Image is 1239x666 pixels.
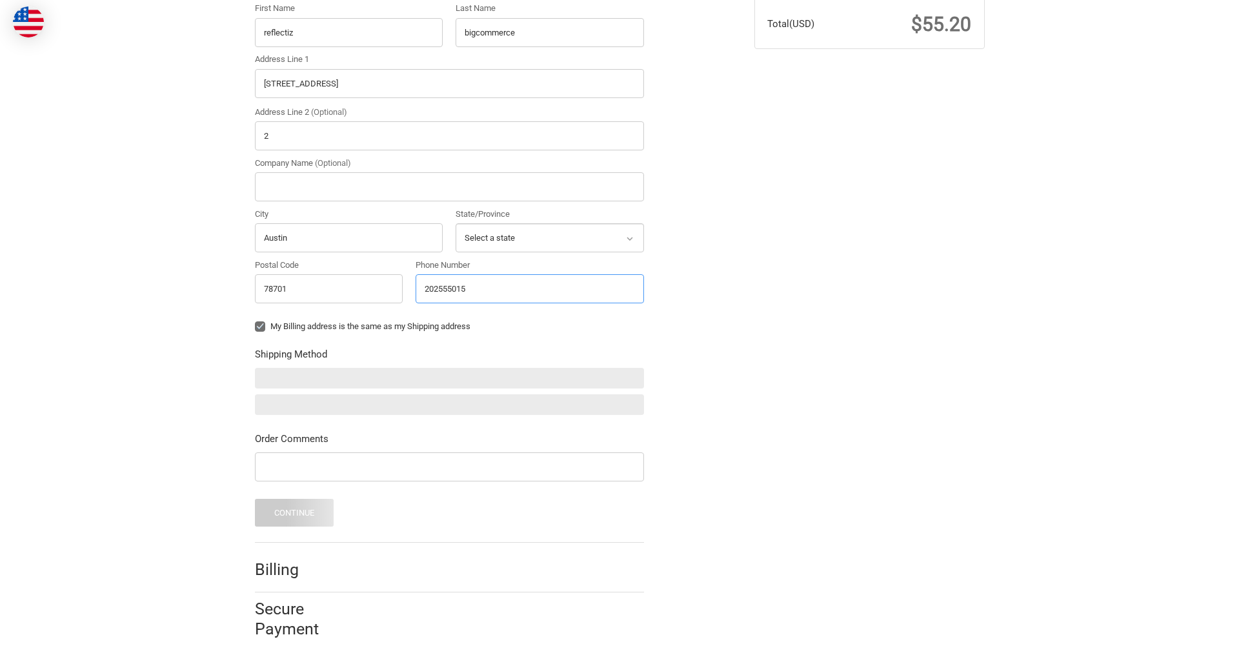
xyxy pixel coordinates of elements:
h2: Billing [255,560,330,580]
small: (Optional) [311,107,347,117]
label: Postal Code [255,259,403,272]
span: Total (USD) [767,18,814,30]
label: My Billing address is the same as my Shipping address [255,321,644,332]
img: duty and tax information for United States [13,6,44,37]
span: Checkout [108,6,148,17]
label: First Name [255,2,443,15]
label: Address Line 2 [255,106,644,119]
legend: Shipping Method [255,347,327,368]
label: Address Line 1 [255,53,644,66]
button: Continue [255,499,334,527]
label: City [255,208,443,221]
label: Company Name [255,157,644,170]
small: (Optional) [315,158,351,168]
span: $55.20 [911,13,971,35]
label: State/Province [456,208,644,221]
legend: Order Comments [255,432,328,452]
h2: Secure Payment [255,599,342,640]
label: Last Name [456,2,644,15]
label: Phone Number [416,259,644,272]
